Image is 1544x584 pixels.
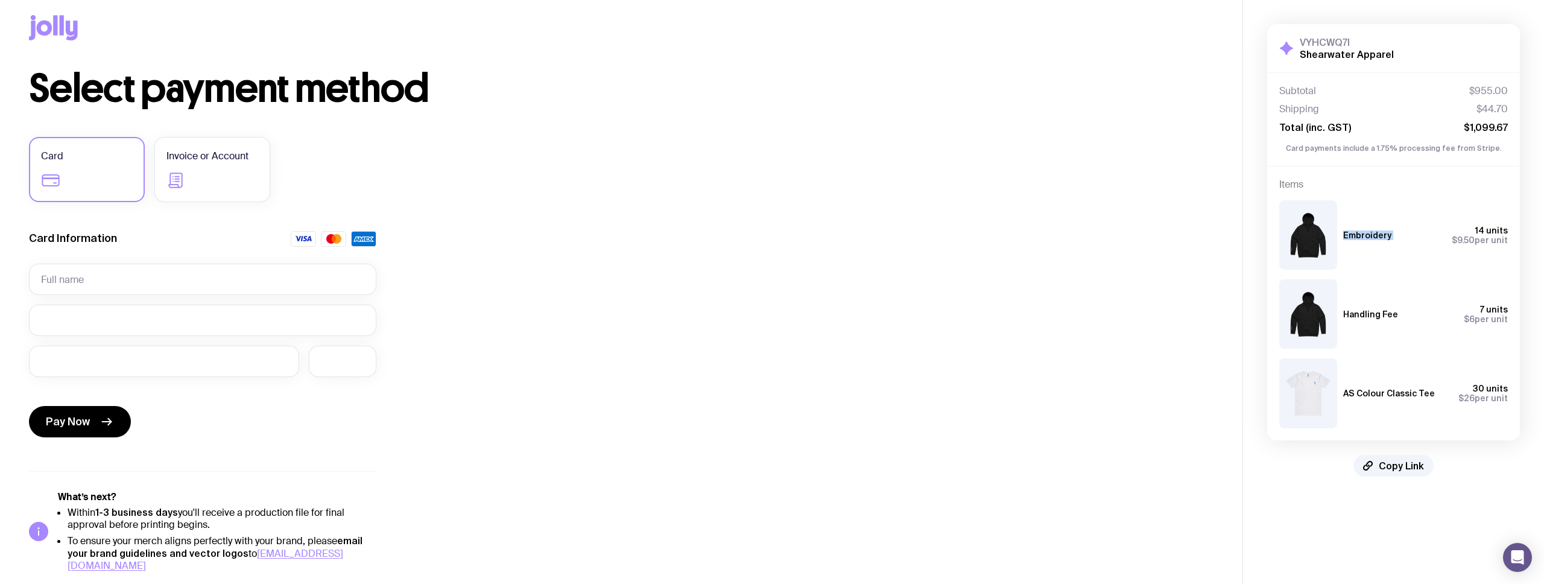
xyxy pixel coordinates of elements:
span: per unit [1458,393,1508,403]
button: Pay Now [29,406,131,437]
span: $6 [1464,314,1475,324]
span: 14 units [1475,226,1508,235]
h1: Select payment method [29,69,1213,108]
span: Copy Link [1379,460,1424,472]
input: Full name [29,264,376,295]
p: Card payments include a 1.75% processing fee from Stripe. [1279,143,1508,154]
h3: AS Colour Classic Tee [1343,389,1435,398]
span: per unit [1464,314,1508,324]
li: To ensure your merch aligns perfectly with your brand, please to [68,535,376,572]
span: $1,099.67 [1464,121,1508,133]
span: Total (inc. GST) [1279,121,1351,133]
h2: Shearwater Apparel [1300,48,1394,60]
span: $9.50 [1452,235,1475,245]
strong: email your brand guidelines and vector logos [68,535,362,559]
iframe: Secure expiration date input frame [41,355,287,367]
h4: Items [1279,179,1508,191]
h3: Handling Fee [1343,309,1398,319]
iframe: Secure CVC input frame [321,355,364,367]
h5: What’s next? [58,491,376,503]
h3: Embroidery [1343,230,1391,240]
a: [EMAIL_ADDRESS][DOMAIN_NAME] [68,547,343,572]
button: Copy Link [1353,455,1434,477]
span: Invoice or Account [166,149,248,163]
span: Pay Now [46,414,90,429]
span: Card [41,149,63,163]
span: $26 [1458,393,1475,403]
span: 30 units [1473,384,1508,393]
span: $955.00 [1469,85,1508,97]
iframe: Secure card number input frame [41,314,364,326]
li: Within you'll receive a production file for final approval before printing begins. [68,506,376,531]
h3: VYHCWQ7I [1300,36,1394,48]
span: per unit [1452,235,1508,245]
label: Card Information [29,231,117,246]
span: Subtotal [1279,85,1316,97]
span: 7 units [1480,305,1508,314]
span: Shipping [1279,103,1319,115]
div: Open Intercom Messenger [1503,543,1532,572]
span: $44.70 [1476,103,1508,115]
strong: 1-3 business days [95,507,178,518]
